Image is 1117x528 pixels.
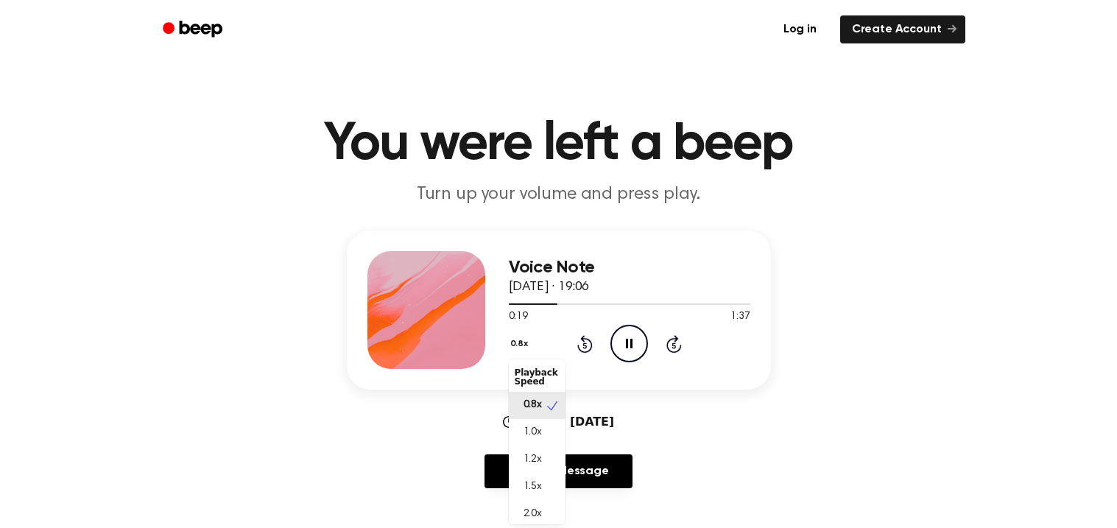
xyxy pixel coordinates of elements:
span: 1.0x [524,425,542,440]
span: 1.2x [524,452,542,468]
button: 0.8x [509,331,534,356]
span: 0.8x [524,398,542,413]
span: 1.5x [524,479,542,495]
div: 0.8x [509,359,565,524]
div: Playback Speed [509,362,565,392]
span: 2.0x [524,507,542,522]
